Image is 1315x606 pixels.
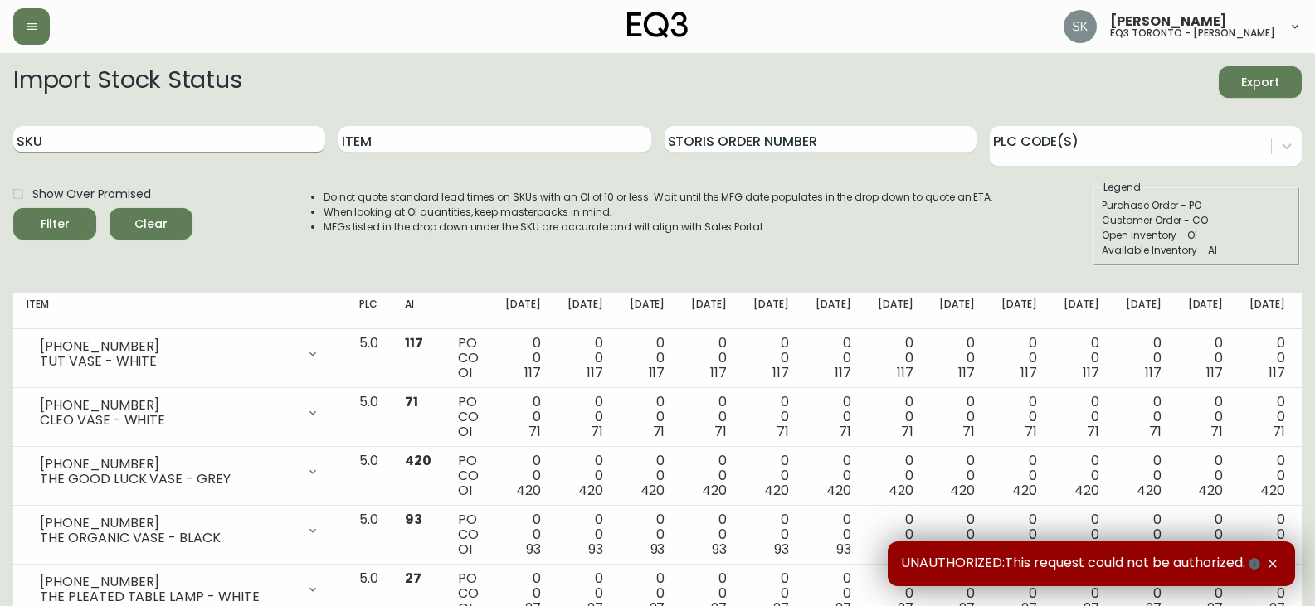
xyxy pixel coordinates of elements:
[1001,512,1037,557] div: 0 0
[988,293,1050,329] th: [DATE]
[505,512,541,557] div: 0 0
[950,481,975,500] span: 420
[764,481,789,500] span: 420
[1236,293,1298,329] th: [DATE]
[346,293,392,329] th: PLC
[939,395,975,439] div: 0 0
[777,422,789,441] span: 71
[32,186,151,203] span: Show Over Promised
[458,395,479,439] div: PO CO
[1102,180,1142,195] legend: Legend
[1020,363,1037,382] span: 117
[740,293,802,329] th: [DATE]
[1084,540,1099,559] span: 93
[1188,336,1224,381] div: 0 0
[458,422,472,441] span: OI
[640,481,665,500] span: 420
[567,512,603,557] div: 0 0
[588,540,603,559] span: 93
[962,422,975,441] span: 71
[346,329,392,388] td: 5.0
[346,506,392,565] td: 5.0
[1210,422,1223,441] span: 71
[1126,453,1162,498] div: 0 0
[458,540,472,559] span: OI
[1001,336,1037,381] div: 0 0
[123,214,179,235] span: Clear
[458,512,479,557] div: PO CO
[1188,512,1224,557] div: 0 0
[816,512,851,557] div: 0 0
[40,531,296,545] div: THE ORGANIC VASE - BLACK
[1064,10,1097,43] img: 2f4b246f1aa1d14c63ff9b0999072a8a
[405,569,421,588] span: 27
[1175,293,1237,329] th: [DATE]
[591,422,603,441] span: 71
[524,363,541,382] span: 117
[1050,293,1113,329] th: [DATE]
[40,413,296,428] div: CLEO VASE - WHITE
[897,363,913,382] span: 117
[899,540,913,559] span: 93
[13,66,241,98] h2: Import Stock Status
[864,293,927,329] th: [DATE]
[1126,512,1162,557] div: 0 0
[324,190,994,205] li: Do not quote standard lead times on SKUs with an OI of 10 or less. Wait until the MFG date popula...
[839,422,851,441] span: 71
[405,451,431,470] span: 420
[691,512,727,557] div: 0 0
[753,512,789,557] div: 0 0
[772,363,789,382] span: 117
[958,363,975,382] span: 117
[405,392,418,411] span: 71
[627,12,689,38] img: logo
[1074,481,1099,500] span: 420
[878,336,913,381] div: 0 0
[324,205,994,220] li: When looking at OI quantities, keep masterpacks in mind.
[567,395,603,439] div: 0 0
[753,395,789,439] div: 0 0
[505,336,541,381] div: 0 0
[1149,422,1162,441] span: 71
[492,293,554,329] th: [DATE]
[1249,395,1285,439] div: 0 0
[1083,363,1099,382] span: 117
[926,293,988,329] th: [DATE]
[710,363,727,382] span: 117
[1064,336,1099,381] div: 0 0
[939,512,975,557] div: 0 0
[516,481,541,500] span: 420
[712,540,727,559] span: 93
[889,481,913,500] span: 420
[1147,540,1162,559] span: 93
[1102,243,1291,258] div: Available Inventory - AI
[901,555,1264,573] span: UNAUTHORIZED:This request could not be authorized.
[1102,198,1291,213] div: Purchase Order - PO
[1001,453,1037,498] div: 0 0
[753,453,789,498] div: 0 0
[1064,395,1099,439] div: 0 0
[678,293,740,329] th: [DATE]
[27,395,333,431] div: [PHONE_NUMBER]CLEO VASE - WHITE
[649,363,665,382] span: 117
[1126,336,1162,381] div: 0 0
[392,293,445,329] th: AI
[835,363,851,382] span: 117
[1270,540,1285,559] span: 93
[40,516,296,531] div: [PHONE_NUMBER]
[1064,512,1099,557] div: 0 0
[878,453,913,498] div: 0 0
[1206,363,1223,382] span: 117
[702,481,727,500] span: 420
[650,540,665,559] span: 93
[878,512,913,557] div: 0 0
[901,422,913,441] span: 71
[1110,28,1275,38] h5: eq3 toronto - [PERSON_NAME]
[1087,422,1099,441] span: 71
[40,457,296,472] div: [PHONE_NUMBER]
[458,336,479,381] div: PO CO
[1188,453,1224,498] div: 0 0
[40,339,296,354] div: [PHONE_NUMBER]
[960,540,975,559] span: 93
[691,395,727,439] div: 0 0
